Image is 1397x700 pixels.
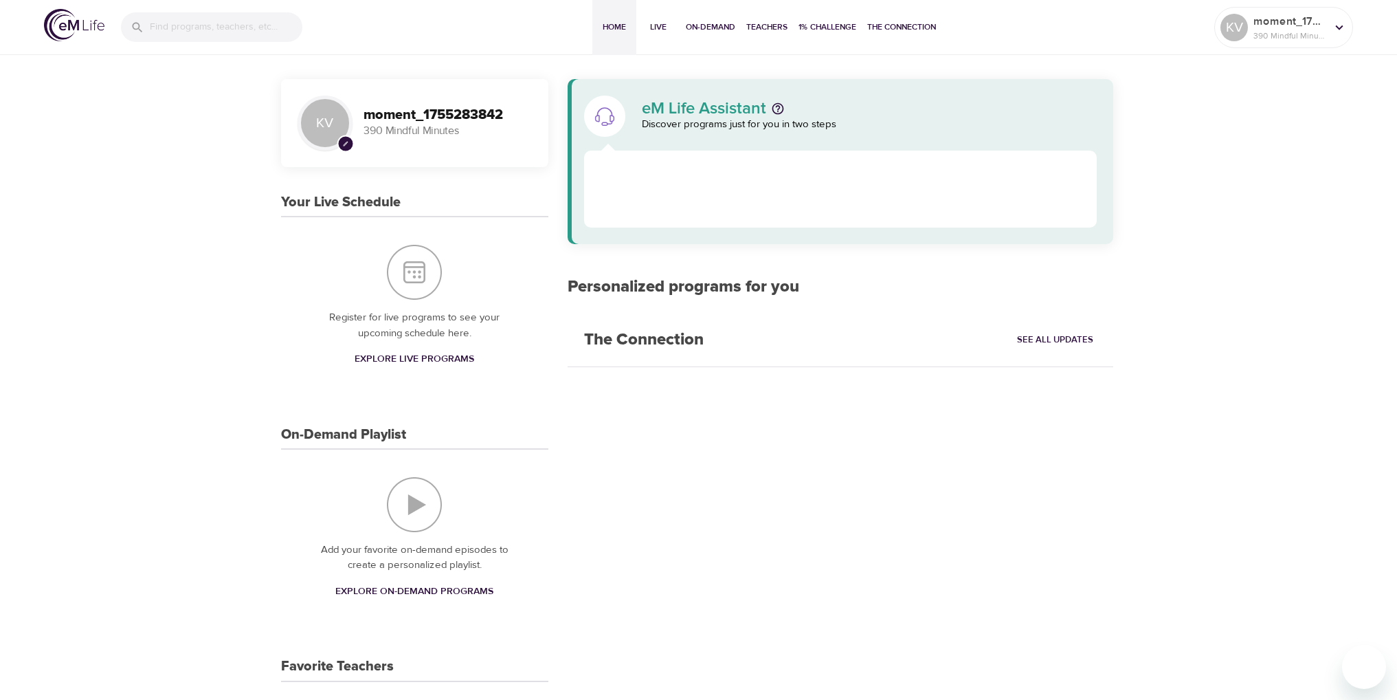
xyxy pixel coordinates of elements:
span: Explore Live Programs [355,351,474,368]
div: KV [298,96,353,151]
img: Your Live Schedule [387,245,442,300]
span: See All Updates [1017,332,1093,348]
h3: moment_1755283842 [364,107,532,123]
h3: Your Live Schedule [281,195,401,210]
p: Discover programs just for you in two steps [642,117,1097,133]
p: moment_1755283842 [1253,13,1326,30]
h3: On-Demand Playlist [281,427,406,443]
span: Teachers [746,20,787,34]
h2: The Connection [568,314,720,367]
a: Explore Live Programs [349,347,480,372]
span: Live [642,20,675,34]
span: Home [598,20,631,34]
img: On-Demand Playlist [387,477,442,532]
span: 1% Challenge [798,20,856,34]
a: Explore On-Demand Programs [330,579,499,604]
img: logo [44,9,104,41]
h3: Favorite Teachers [281,659,394,675]
h2: Personalized programs for you [568,277,1114,297]
p: Add your favorite on-demand episodes to create a personalized playlist. [309,543,521,573]
span: The Connection [867,20,936,34]
p: eM Life Assistant [642,100,766,117]
p: 390 Mindful Minutes [1253,30,1326,42]
iframe: Button to launch messaging window [1342,645,1386,689]
p: Register for live programs to see your upcoming schedule here. [309,310,521,341]
a: See All Updates [1014,329,1097,351]
span: Explore On-Demand Programs [335,583,493,600]
img: eM Life Assistant [594,105,616,127]
span: On-Demand [686,20,735,34]
div: KV [1220,14,1248,41]
input: Find programs, teachers, etc... [150,12,302,42]
p: 390 Mindful Minutes [364,123,532,139]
